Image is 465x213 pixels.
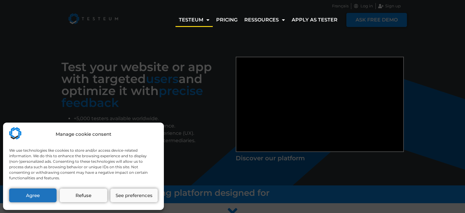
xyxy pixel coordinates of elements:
[175,13,341,27] nav: Menu
[175,13,213,27] a: Testeum
[241,13,288,27] a: Ressources
[288,13,341,27] a: Apply as tester
[9,127,21,139] img: Testeum.com - Application crowdtesting platform
[9,188,57,202] button: Agree
[60,188,107,202] button: Refuse
[9,148,157,181] div: We use technologies like cookies to store and/or access device-related information. We do this to...
[213,13,241,27] a: Pricing
[56,131,111,138] div: Manage cookie consent
[110,188,158,202] button: See preferences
